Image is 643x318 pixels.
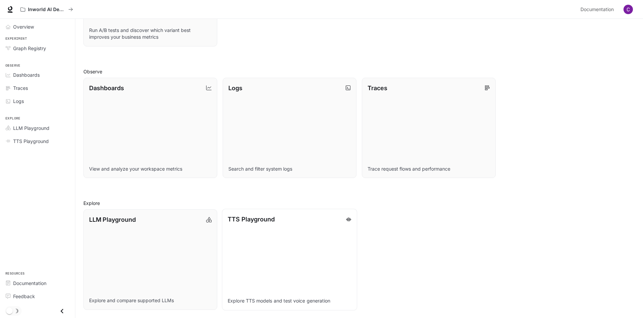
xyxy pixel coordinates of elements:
a: TTS PlaygroundExplore TTS models and test voice generation [222,209,357,310]
button: All workspaces [17,3,76,16]
span: LLM Playground [13,125,49,132]
p: Explore TTS models and test voice generation [228,298,351,305]
span: Overview [13,23,34,30]
span: TTS Playground [13,138,49,145]
span: Documentation [13,280,46,287]
button: Close drawer [54,304,70,318]
p: Run A/B tests and discover which variant best improves your business metrics [89,27,212,40]
span: Dark mode toggle [6,307,13,314]
p: Trace request flows and performance [368,166,490,172]
a: Dashboards [3,69,72,81]
span: Dashboards [13,71,40,78]
span: Documentation [580,5,614,14]
a: Documentation [3,277,72,289]
a: TTS Playground [3,135,72,147]
span: Traces [13,84,28,92]
p: Logs [228,83,242,93]
span: Feedback [13,293,35,300]
a: Logs [3,95,72,107]
a: LLM PlaygroundExplore and compare supported LLMs [83,209,217,310]
p: LLM Playground [89,215,136,224]
p: Dashboards [89,83,124,93]
p: View and analyze your workspace metrics [89,166,212,172]
p: Traces [368,83,387,93]
span: Logs [13,98,24,105]
a: DashboardsView and analyze your workspace metrics [83,78,217,178]
a: Overview [3,21,72,33]
button: User avatar [621,3,635,16]
a: TracesTrace request flows and performance [362,78,496,178]
a: LLM Playground [3,122,72,134]
img: User avatar [623,5,633,14]
a: LogsSearch and filter system logs [223,78,356,178]
a: Documentation [578,3,619,16]
h2: Observe [83,68,635,75]
a: Feedback [3,290,72,302]
a: Traces [3,82,72,94]
h2: Explore [83,200,635,207]
span: Graph Registry [13,45,46,52]
p: Search and filter system logs [228,166,351,172]
p: Explore and compare supported LLMs [89,297,212,304]
p: Inworld AI Demos [28,7,66,12]
p: TTS Playground [228,215,275,224]
a: Graph Registry [3,42,72,54]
